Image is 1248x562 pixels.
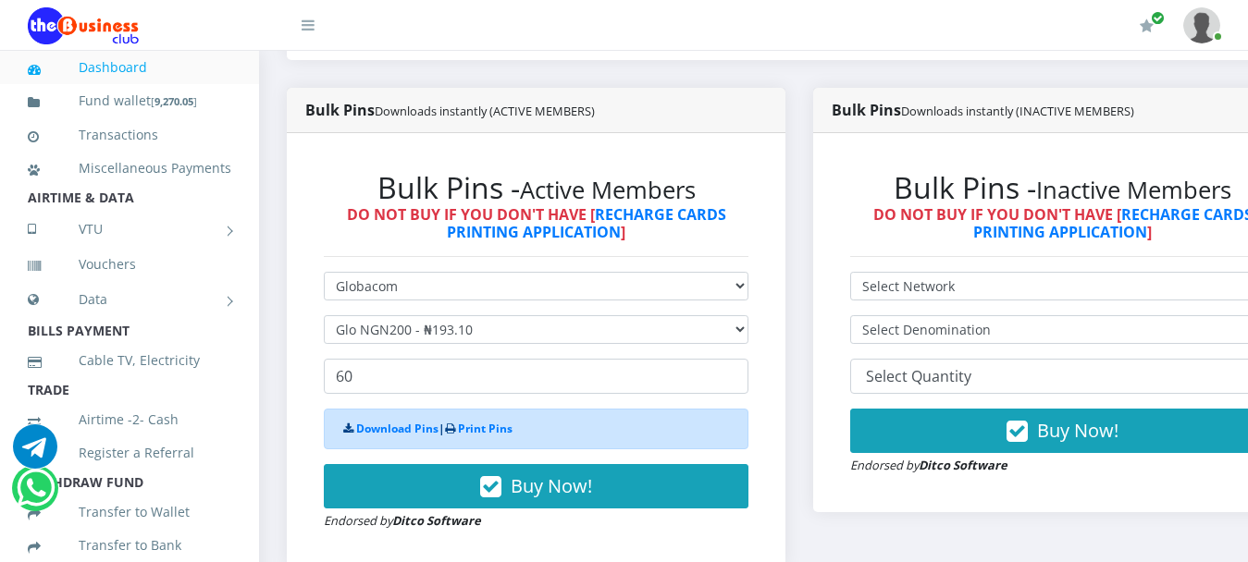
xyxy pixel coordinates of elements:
small: Downloads instantly (ACTIVE MEMBERS) [375,103,595,119]
a: Transfer to Wallet [28,491,231,533]
a: Miscellaneous Payments [28,147,231,189]
span: Renew/Upgrade Subscription [1151,11,1165,25]
a: Cable TV, Electricity [28,339,231,382]
a: VTU [28,206,231,252]
small: Downloads instantly (INACTIVE MEMBERS) [901,103,1134,119]
strong: | [343,421,513,436]
input: Enter Quantity [324,359,748,394]
a: Vouchers [28,243,231,286]
small: Endorsed by [324,512,481,529]
a: Fund wallet[9,270.05] [28,79,231,123]
strong: Ditco Software [919,457,1007,473]
i: Renew/Upgrade Subscription [1140,18,1154,33]
a: Register a Referral [28,432,231,474]
h2: Bulk Pins - [324,170,748,205]
strong: DO NOT BUY IF YOU DON'T HAVE [ ] [347,204,726,242]
a: RECHARGE CARDS PRINTING APPLICATION [447,204,726,242]
button: Buy Now! [324,464,748,508]
img: User [1183,7,1220,43]
a: Airtime -2- Cash [28,398,231,441]
small: Active Members [520,174,696,206]
a: Chat for support [17,480,55,510]
small: Endorsed by [850,457,1007,473]
a: Print Pins [458,421,513,436]
span: Buy Now! [1037,418,1118,443]
span: Buy Now! [511,473,592,498]
strong: Bulk Pins [832,100,1134,120]
a: Data [28,276,231,323]
b: 9,270.05 [154,94,193,108]
strong: Ditco Software [392,512,481,529]
a: Download Pins [356,421,439,436]
a: Transactions [28,114,231,156]
small: [ ] [151,94,197,108]
strong: Bulk Pins [305,100,595,120]
img: Logo [28,7,139,44]
small: Inactive Members [1036,174,1231,206]
a: Chat for support [13,438,57,469]
a: Dashboard [28,46,231,89]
